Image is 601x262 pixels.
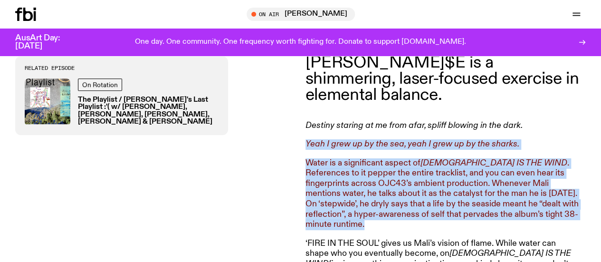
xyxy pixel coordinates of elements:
button: On Air[PERSON_NAME] [247,8,355,21]
p: The latest record from Perth rapper [PERSON_NAME]$E is a shimmering, laser-focused exercise in el... [305,39,579,104]
p: Water is a significant aspect of . References to it pepper the entire tracklist, and you can even... [305,158,579,230]
h3: Related Episode [25,66,219,71]
a: On RotationThe Playlist / [PERSON_NAME]'s Last Playlist :'( w/ [PERSON_NAME], [PERSON_NAME], [PER... [25,79,219,126]
em: Yeah I grew up by the sea, yeah I grew up by the sharks. [305,140,519,148]
h3: The Playlist / [PERSON_NAME]'s Last Playlist :'( w/ [PERSON_NAME], [PERSON_NAME], [PERSON_NAME], ... [78,97,219,126]
h3: AusArt Day: [DATE] [15,34,76,50]
em: Destiny staring at me from afar, spliff blowing in the dark. [305,121,523,130]
p: One day. One community. One frequency worth fighting for. Donate to support [DOMAIN_NAME]. [135,38,466,47]
em: [DEMOGRAPHIC_DATA] IS THE WIND [420,159,567,167]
